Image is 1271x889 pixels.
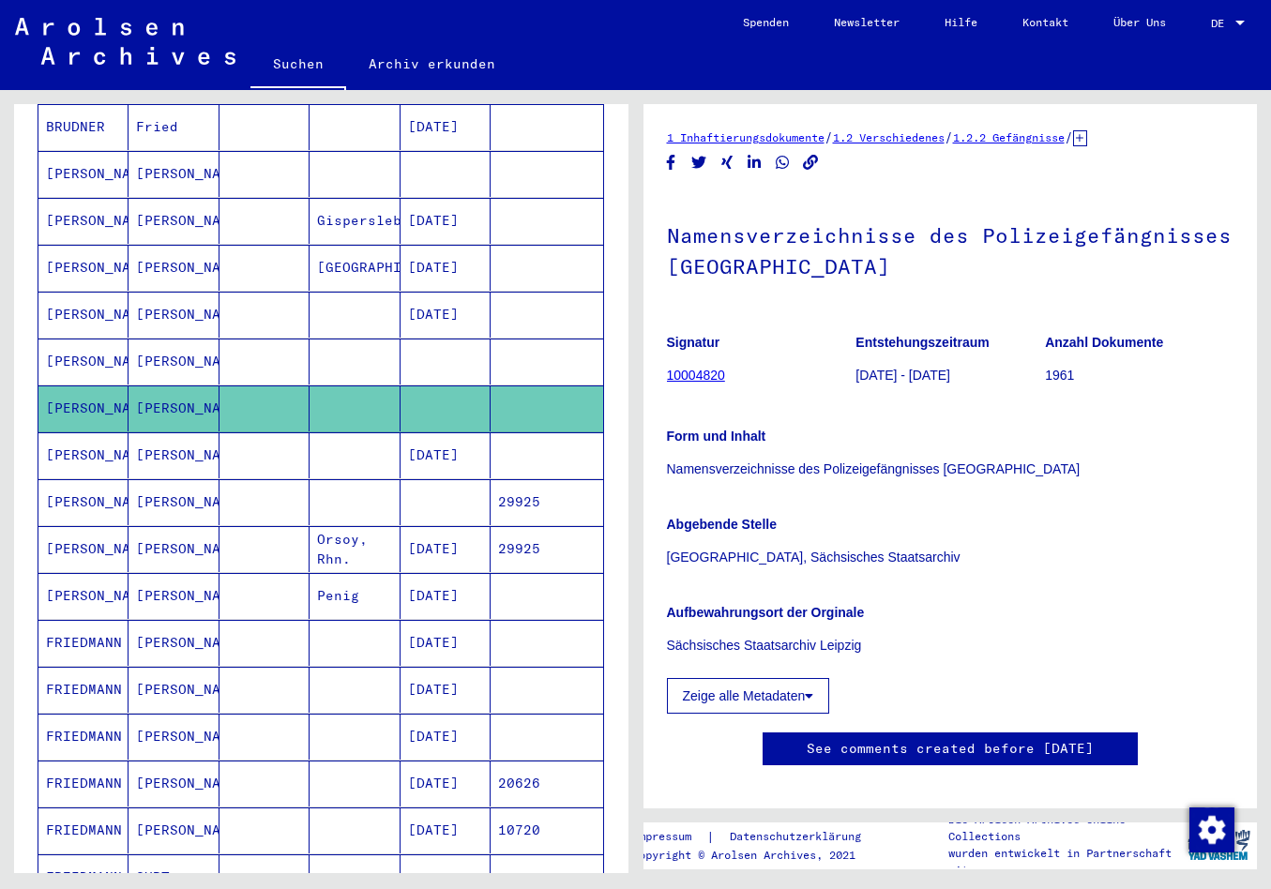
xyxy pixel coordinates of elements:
[38,714,129,760] mat-cell: FRIEDMANN
[945,128,953,145] span: /
[129,104,219,150] mat-cell: Fried
[667,517,777,532] b: Abgebende Stelle
[948,811,1180,845] p: Die Arolsen Archives Online-Collections
[801,151,821,174] button: Copy link
[667,335,720,350] b: Signatur
[1065,128,1073,145] span: /
[667,460,1234,479] p: Namensverzeichnisse des Polizeigefängnisses [GEOGRAPHIC_DATA]
[833,130,945,144] a: 1.2 Verschiedenes
[401,620,491,666] mat-cell: [DATE]
[667,130,825,144] a: 1 Inhaftierungsdokumente
[38,761,129,806] mat-cell: FRIEDMANN
[667,678,830,714] button: Zeige alle Metadaten
[38,526,129,572] mat-cell: [PERSON_NAME]
[718,151,737,174] button: Share on Xing
[491,526,602,572] mat-cell: 29925
[129,807,219,853] mat-cell: [PERSON_NAME]
[38,667,129,713] mat-cell: FRIEDMANN
[310,526,400,572] mat-cell: Orsoy, Rhn.
[1189,807,1234,852] img: Zustimmung ändern
[129,620,219,666] mat-cell: [PERSON_NAME]
[855,366,1044,385] p: [DATE] - [DATE]
[38,385,129,431] mat-cell: [PERSON_NAME]
[129,432,219,478] mat-cell: [PERSON_NAME]
[129,526,219,572] mat-cell: [PERSON_NAME]
[715,827,884,847] a: Datenschutzerklärung
[129,667,219,713] mat-cell: [PERSON_NAME]
[807,739,1094,759] a: See comments created before [DATE]
[401,714,491,760] mat-cell: [DATE]
[38,245,129,291] mat-cell: [PERSON_NAME]
[38,151,129,197] mat-cell: [PERSON_NAME]
[38,573,129,619] mat-cell: [PERSON_NAME]
[346,41,518,86] a: Archiv erkunden
[1045,366,1233,385] p: 1961
[773,151,793,174] button: Share on WhatsApp
[632,847,884,864] p: Copyright © Arolsen Archives, 2021
[632,827,884,847] div: |
[401,432,491,478] mat-cell: [DATE]
[129,292,219,338] mat-cell: [PERSON_NAME]
[38,292,129,338] mat-cell: [PERSON_NAME]
[38,620,129,666] mat-cell: FRIEDMANN
[129,151,219,197] mat-cell: [PERSON_NAME]
[745,151,764,174] button: Share on LinkedIn
[129,245,219,291] mat-cell: [PERSON_NAME]
[401,667,491,713] mat-cell: [DATE]
[667,192,1234,306] h1: Namensverzeichnisse des Polizeigefängnisses [GEOGRAPHIC_DATA]
[129,714,219,760] mat-cell: [PERSON_NAME]
[250,41,346,90] a: Suchen
[953,130,1065,144] a: 1.2.2 Gefängnisse
[667,548,1234,567] p: [GEOGRAPHIC_DATA], Sächsisches Staatsarchiv
[401,245,491,291] mat-cell: [DATE]
[15,18,235,65] img: Arolsen_neg.svg
[310,198,400,244] mat-cell: Gispersleben/[GEOGRAPHIC_DATA]
[667,605,865,620] b: Aufbewahrungsort der Orginale
[38,479,129,525] mat-cell: [PERSON_NAME]
[689,151,709,174] button: Share on Twitter
[38,104,129,150] mat-cell: BRUDNER
[401,526,491,572] mat-cell: [DATE]
[129,198,219,244] mat-cell: [PERSON_NAME].
[129,761,219,806] mat-cell: [PERSON_NAME]
[667,368,725,383] a: 10004820
[310,573,400,619] mat-cell: Penig
[129,339,219,384] mat-cell: [PERSON_NAME]
[129,573,219,619] mat-cell: [PERSON_NAME]
[401,807,491,853] mat-cell: [DATE]
[129,385,219,431] mat-cell: [PERSON_NAME]
[855,335,989,350] b: Entstehungszeitraum
[401,292,491,338] mat-cell: [DATE]
[1045,335,1163,350] b: Anzahl Dokumente
[38,432,129,478] mat-cell: [PERSON_NAME]
[491,807,602,853] mat-cell: 10720
[667,636,1234,655] p: Sächsisches Staatsarchiv Leipzig
[661,151,681,174] button: Share on Facebook
[129,479,219,525] mat-cell: [PERSON_NAME]
[632,827,706,847] a: Impressum
[667,429,766,444] b: Form und Inhalt
[38,339,129,384] mat-cell: [PERSON_NAME]
[948,845,1180,879] p: wurden entwickelt in Partnerschaft mit
[401,104,491,150] mat-cell: [DATE]
[401,761,491,806] mat-cell: [DATE]
[491,761,602,806] mat-cell: 20626
[401,198,491,244] mat-cell: [DATE]
[38,198,129,244] mat-cell: [PERSON_NAME]
[38,807,129,853] mat-cell: FRIEDMANN
[1211,17,1232,30] span: DE
[491,479,602,525] mat-cell: 29925
[401,573,491,619] mat-cell: [DATE]
[825,128,833,145] span: /
[310,245,400,291] mat-cell: [GEOGRAPHIC_DATA]
[1184,821,1254,868] img: yv_logo.png
[1188,806,1233,851] div: Zustimmung ändern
